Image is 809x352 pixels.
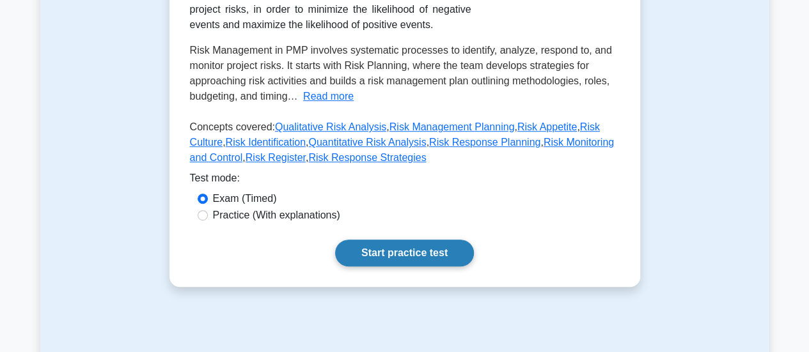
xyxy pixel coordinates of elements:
[246,152,306,163] a: Risk Register
[213,191,277,206] label: Exam (Timed)
[429,137,540,148] a: Risk Response Planning
[389,121,515,132] a: Risk Management Planning
[190,119,620,171] p: Concepts covered: , , , , , , , , ,
[213,208,340,223] label: Practice (With explanations)
[308,137,426,148] a: Quantitative Risk Analysis
[308,152,426,163] a: Risk Response Strategies
[303,89,354,104] button: Read more
[190,171,620,191] div: Test mode:
[517,121,577,132] a: Risk Appetite
[226,137,306,148] a: Risk Identification
[275,121,386,132] a: Qualitative Risk Analysis
[335,240,474,266] a: Start practice test
[190,45,612,102] span: Risk Management in PMP involves systematic processes to identify, analyze, respond to, and monito...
